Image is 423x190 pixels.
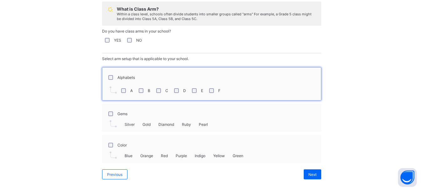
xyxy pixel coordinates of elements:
[183,88,186,93] label: D
[398,168,417,187] button: Open asap
[199,122,208,127] span: Pearl
[165,88,168,93] label: C
[130,88,133,93] label: A
[176,153,187,158] span: Purple
[308,172,317,177] span: Next
[117,75,135,80] label: Alphabets
[110,151,117,159] img: pointer.7d5efa4dba55a2dde3e22c45d215a0de.svg
[158,122,174,127] span: Diamond
[110,86,117,94] img: pointer.7d5efa4dba55a2dde3e22c45d215a0de.svg
[142,122,151,127] span: Gold
[218,88,220,93] label: F
[233,153,243,158] span: Green
[125,153,132,158] span: Blue
[102,56,189,61] span: Select arm setup that is applicable to your school.
[201,88,203,93] label: E
[195,153,205,158] span: Indigo
[117,143,127,147] label: Color
[213,153,225,158] span: Yellow
[125,122,135,127] span: Silver
[110,120,117,127] img: pointer.7d5efa4dba55a2dde3e22c45d215a0de.svg
[117,111,127,116] label: Gems
[148,88,150,93] label: B
[182,122,191,127] span: Ruby
[161,153,168,158] span: Red
[102,29,171,33] span: Do you have class arms in your school?
[107,172,122,177] span: Previous
[117,12,312,21] span: Within a class level, schools often divide students into smaller groups called "arms" For example...
[140,153,153,158] span: Orange
[136,38,142,43] label: NO
[114,38,121,43] label: YES
[117,6,159,12] span: What is Class Arm?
